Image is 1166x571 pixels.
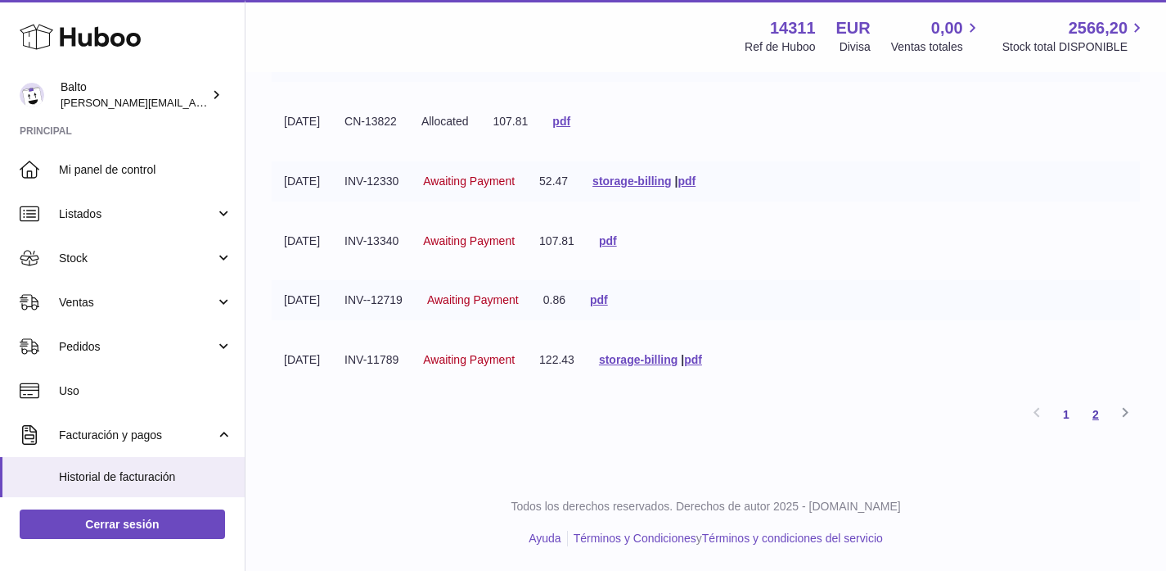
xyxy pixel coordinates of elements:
[59,339,215,355] span: Pedidos
[421,115,469,128] span: Allocated
[59,428,215,443] span: Facturación y pagos
[891,39,982,55] span: Ventas totales
[1081,400,1110,429] a: 2
[59,469,232,485] span: Historial de facturación
[574,532,696,545] a: Términos y Condiciones
[599,353,678,366] a: storage-billing
[423,174,515,188] span: Awaiting Payment
[332,221,411,261] td: INV-13340
[527,221,587,261] td: 107.81
[1002,17,1146,55] a: 2566,20 Stock total DISPONIBLE
[427,293,519,306] span: Awaiting Payment
[20,510,225,539] a: Cerrar sesión
[332,161,411,202] td: INV-12330
[1069,17,1128,39] span: 2566,20
[61,79,208,111] div: Balto
[745,39,815,55] div: Ref de Huboo
[423,234,515,247] span: Awaiting Payment
[1002,39,1146,55] span: Stock total DISPONIBLE
[599,234,617,247] a: pdf
[332,102,409,142] td: CN-13822
[59,295,215,310] span: Ventas
[592,174,671,188] a: storage-billing
[423,353,515,366] span: Awaiting Payment
[529,532,560,545] a: Ayuda
[590,293,608,306] a: pdf
[681,353,684,366] span: |
[272,280,332,320] td: [DATE]
[531,280,578,320] td: 0.86
[59,206,215,222] span: Listados
[568,531,883,546] li: y
[678,174,696,188] a: pdf
[332,340,411,380] td: INV-11789
[840,39,871,55] div: Divisa
[20,83,44,107] img: dani@balto.fr
[527,161,580,202] td: 52.47
[481,102,541,142] td: 107.81
[272,221,332,261] td: [DATE]
[770,17,816,39] strong: 14311
[332,280,415,320] td: INV--12719
[59,251,215,266] span: Stock
[702,532,883,545] a: Términos y condiciones del servicio
[259,499,1153,514] p: Todos los derechos reservados. Derechos de autor 2025 - [DOMAIN_NAME]
[674,174,678,188] span: |
[931,17,963,39] span: 0,00
[527,340,587,380] td: 122.43
[61,96,328,109] span: [PERSON_NAME][EMAIL_ADDRESS][DOMAIN_NAME]
[891,17,982,55] a: 0,00 Ventas totales
[552,115,570,128] a: pdf
[59,162,232,178] span: Mi panel de control
[59,383,232,399] span: Uso
[1051,400,1081,429] a: 1
[684,353,702,366] a: pdf
[272,161,332,202] td: [DATE]
[272,340,332,380] td: [DATE]
[272,102,332,142] td: [DATE]
[836,17,871,39] strong: EUR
